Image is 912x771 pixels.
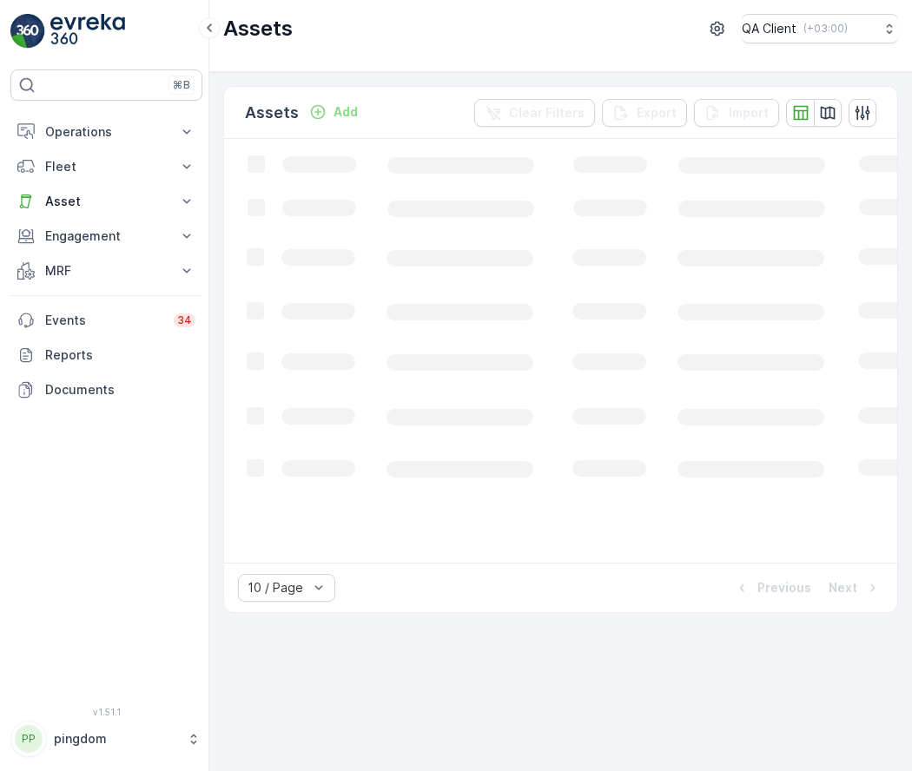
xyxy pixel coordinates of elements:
[223,15,293,43] p: Assets
[50,14,125,49] img: logo_light-DOdMpM7g.png
[742,14,898,43] button: QA Client(+03:00)
[474,99,595,127] button: Clear Filters
[509,104,585,122] p: Clear Filters
[731,577,813,598] button: Previous
[45,193,168,210] p: Asset
[10,721,202,757] button: PPpingdom
[694,99,779,127] button: Import
[45,227,168,245] p: Engagement
[245,101,299,125] p: Assets
[10,149,202,184] button: Fleet
[602,99,687,127] button: Export
[10,219,202,254] button: Engagement
[829,579,857,596] p: Next
[10,115,202,149] button: Operations
[177,313,192,327] p: 34
[45,346,195,364] p: Reports
[827,577,883,598] button: Next
[334,103,358,121] p: Add
[10,184,202,219] button: Asset
[729,104,769,122] p: Import
[803,22,848,36] p: ( +03:00 )
[10,14,45,49] img: logo
[45,262,168,280] p: MRF
[15,725,43,753] div: PP
[45,381,195,399] p: Documents
[302,102,365,122] button: Add
[757,579,811,596] p: Previous
[45,123,168,141] p: Operations
[10,303,202,338] a: Events34
[173,78,190,92] p: ⌘B
[45,312,163,329] p: Events
[10,338,202,372] a: Reports
[742,20,796,37] p: QA Client
[10,707,202,717] span: v 1.51.1
[10,372,202,407] a: Documents
[637,104,677,122] p: Export
[54,730,178,748] p: pingdom
[10,254,202,288] button: MRF
[45,158,168,175] p: Fleet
